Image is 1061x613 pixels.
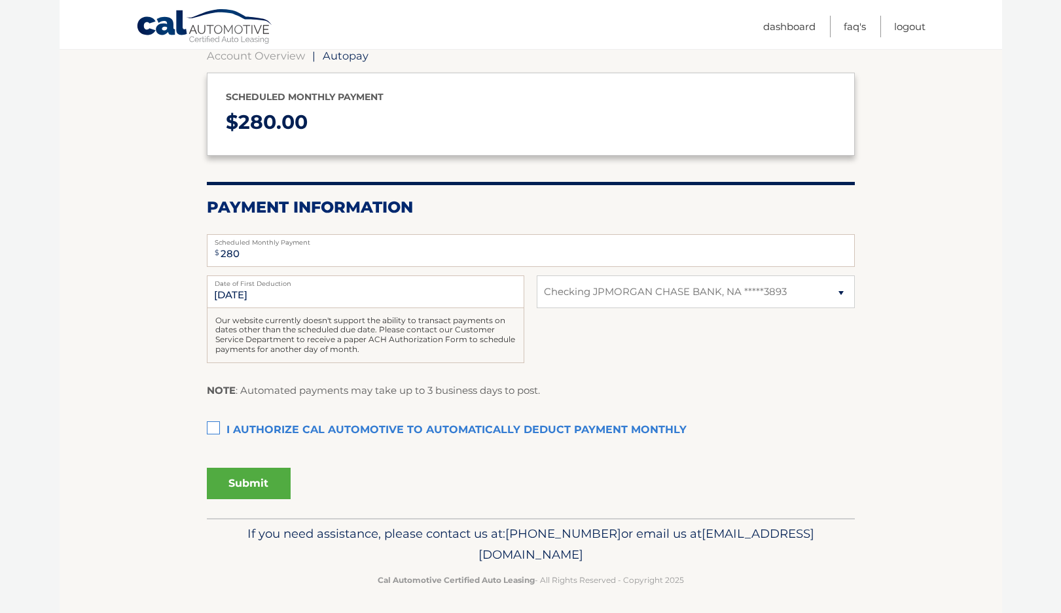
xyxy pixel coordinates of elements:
a: FAQ's [844,16,866,37]
label: I authorize cal automotive to automatically deduct payment monthly [207,417,855,444]
input: Payment Amount [207,234,855,267]
p: $ [226,105,836,140]
p: Scheduled monthly payment [226,89,836,105]
label: Date of First Deduction [207,275,524,286]
p: : Automated payments may take up to 3 business days to post. [207,382,540,399]
a: Logout [894,16,926,37]
div: Our website currently doesn't support the ability to transact payments on dates other than the sc... [207,308,524,363]
span: 280.00 [238,110,308,134]
span: $ [211,238,223,268]
p: If you need assistance, please contact us at: or email us at [215,523,846,565]
p: - All Rights Reserved - Copyright 2025 [215,573,846,587]
span: [PHONE_NUMBER] [505,526,621,541]
strong: Cal Automotive Certified Auto Leasing [378,575,535,585]
span: [EMAIL_ADDRESS][DOMAIN_NAME] [478,526,814,562]
label: Scheduled Monthly Payment [207,234,855,245]
button: Submit [207,468,291,499]
a: Account Overview [207,49,305,62]
strong: NOTE [207,384,236,396]
span: Autopay [323,49,369,62]
input: Payment Date [207,275,524,308]
a: Dashboard [763,16,816,37]
a: Cal Automotive [136,9,274,46]
h2: Payment Information [207,198,855,217]
span: | [312,49,315,62]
